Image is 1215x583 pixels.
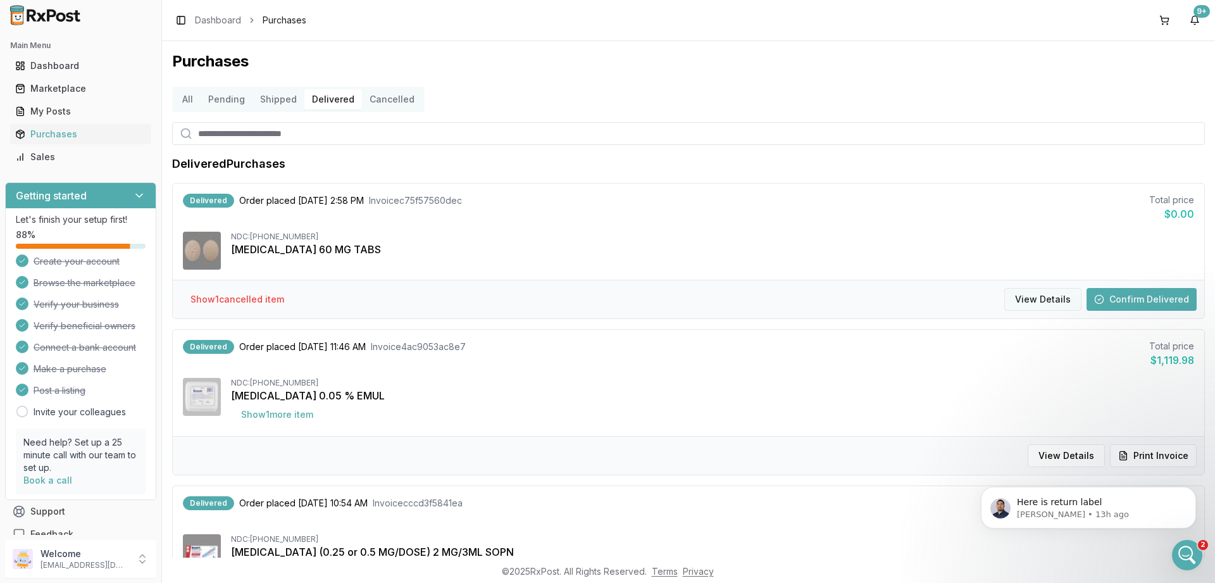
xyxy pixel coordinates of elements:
[15,60,146,72] div: Dashboard
[1172,540,1202,570] iframe: Intercom live chat
[962,460,1215,549] iframe: Intercom notifications message
[34,320,135,332] span: Verify beneficial owners
[231,534,1194,544] div: NDC: [PHONE_NUMBER]
[1149,353,1194,368] div: $1,119.98
[231,232,1194,242] div: NDC: [PHONE_NUMBER]
[34,298,119,311] span: Verify your business
[34,277,135,289] span: Browse the marketplace
[362,89,422,110] button: Cancelled
[183,496,234,510] div: Delivered
[1004,288,1081,311] button: View Details
[10,41,151,51] h2: Main Menu
[304,89,362,110] button: Delivered
[683,566,714,577] a: Privacy
[23,436,138,474] p: Need help? Set up a 25 minute call with our team to set up.
[183,232,221,270] img: Brilinta 60 MG TABS
[5,523,156,546] button: Feedback
[10,77,151,100] a: Marketplace
[34,255,120,268] span: Create your account
[231,378,1194,388] div: NDC: [PHONE_NUMBER]
[231,544,1194,560] div: [MEDICAL_DATA] (0.25 or 0.5 MG/DOSE) 2 MG/3ML SOPN
[34,406,126,418] a: Invite your colleagues
[183,378,221,416] img: Restasis 0.05 % EMUL
[180,288,294,311] button: Show1cancelled item
[23,475,72,486] a: Book a call
[16,229,35,241] span: 88 %
[5,101,156,122] button: My Posts
[239,194,364,207] span: Order placed [DATE] 2:58 PM
[40,548,128,560] p: Welcome
[263,14,306,27] span: Purchases
[172,155,285,173] h1: Delivered Purchases
[195,14,306,27] nav: breadcrumb
[1193,5,1210,18] div: 9+
[34,363,106,375] span: Make a purchase
[34,341,136,354] span: Connect a bank account
[5,147,156,167] button: Sales
[175,89,201,110] button: All
[10,100,151,123] a: My Posts
[5,500,156,523] button: Support
[10,54,151,77] a: Dashboard
[371,341,466,353] span: Invoice 4ac9053ac8e7
[231,403,323,426] button: Show1more item
[5,5,86,25] img: RxPost Logo
[16,213,146,226] p: Let's finish your setup first!
[195,14,241,27] a: Dashboard
[13,549,33,569] img: User avatar
[15,82,146,95] div: Marketplace
[373,497,463,510] span: Invoice cccd3f5841ea
[1110,444,1197,467] button: Print Invoice
[172,51,1205,72] h1: Purchases
[252,89,304,110] button: Shipped
[369,194,462,207] span: Invoice c75f57560dec
[1149,340,1194,353] div: Total price
[10,146,151,168] a: Sales
[1198,540,1208,550] span: 2
[34,384,85,397] span: Post a listing
[1028,444,1105,467] button: View Details
[239,341,366,353] span: Order placed [DATE] 11:46 AM
[5,56,156,76] button: Dashboard
[30,528,73,541] span: Feedback
[40,560,128,570] p: [EMAIL_ADDRESS][DOMAIN_NAME]
[10,123,151,146] a: Purchases
[15,105,146,118] div: My Posts
[1149,206,1194,222] div: $0.00
[183,534,221,572] img: Ozempic (0.25 or 0.5 MG/DOSE) 2 MG/3ML SOPN
[1149,194,1194,206] div: Total price
[231,242,1194,257] div: [MEDICAL_DATA] 60 MG TABS
[15,151,146,163] div: Sales
[15,128,146,141] div: Purchases
[183,340,234,354] div: Delivered
[231,388,1194,403] div: [MEDICAL_DATA] 0.05 % EMUL
[5,124,156,144] button: Purchases
[239,497,368,510] span: Order placed [DATE] 10:54 AM
[5,78,156,99] button: Marketplace
[652,566,678,577] a: Terms
[1087,288,1197,311] button: Confirm Delivered
[1185,10,1205,30] button: 9+
[16,188,87,203] h3: Getting started
[183,194,234,208] div: Delivered
[201,89,252,110] button: Pending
